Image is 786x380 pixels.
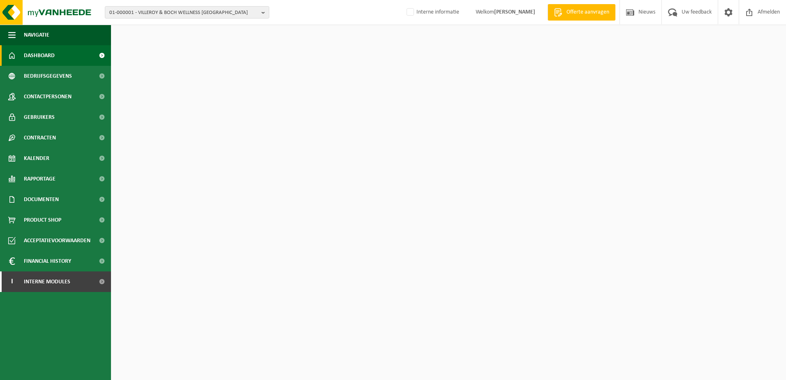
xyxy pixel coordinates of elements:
[24,271,70,292] span: Interne modules
[24,189,59,210] span: Documenten
[109,7,258,19] span: 01-000001 - VILLEROY & BOCH WELLNESS [GEOGRAPHIC_DATA]
[548,4,615,21] a: Offerte aanvragen
[564,8,611,16] span: Offerte aanvragen
[405,6,459,19] label: Interne informatie
[24,127,56,148] span: Contracten
[24,86,72,107] span: Contactpersonen
[24,66,72,86] span: Bedrijfsgegevens
[8,271,16,292] span: I
[24,251,71,271] span: Financial History
[24,230,90,251] span: Acceptatievoorwaarden
[105,6,269,19] button: 01-000001 - VILLEROY & BOCH WELLNESS [GEOGRAPHIC_DATA]
[24,210,61,230] span: Product Shop
[24,25,49,45] span: Navigatie
[24,169,55,189] span: Rapportage
[24,45,55,66] span: Dashboard
[24,107,55,127] span: Gebruikers
[24,148,49,169] span: Kalender
[494,9,535,15] strong: [PERSON_NAME]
